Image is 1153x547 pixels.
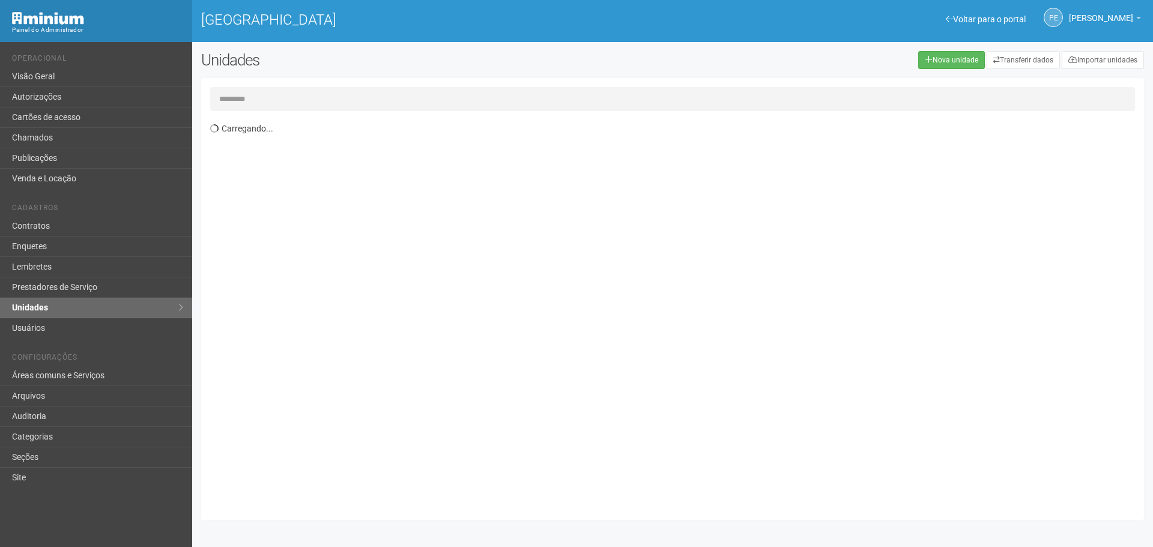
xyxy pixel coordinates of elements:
h2: Unidades [201,51,584,69]
div: Carregando... [210,117,1144,511]
span: Paula Eduarda Eyer [1069,2,1133,23]
a: [PERSON_NAME] [1069,15,1141,25]
div: Painel do Administrador [12,25,183,35]
a: Voltar para o portal [946,14,1026,24]
a: Transferir dados [987,51,1060,69]
li: Cadastros [12,204,183,216]
a: Nova unidade [918,51,985,69]
a: PE [1044,8,1063,27]
li: Configurações [12,353,183,366]
a: Importar unidades [1062,51,1144,69]
h1: [GEOGRAPHIC_DATA] [201,12,664,28]
img: Minium [12,12,84,25]
li: Operacional [12,54,183,67]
